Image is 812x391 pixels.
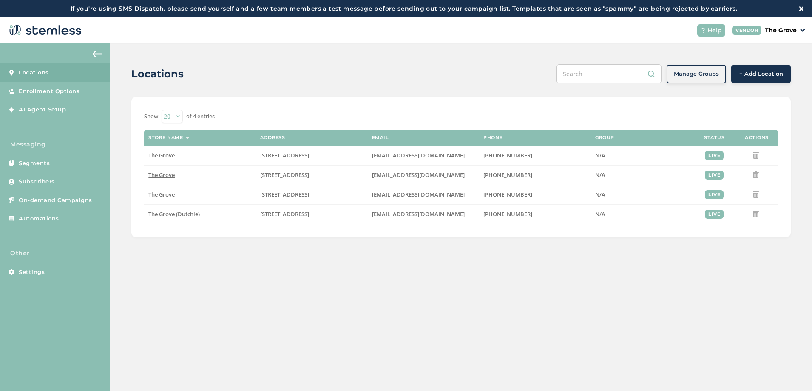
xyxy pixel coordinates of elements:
[483,171,532,179] span: [PHONE_NUMBER]
[483,171,587,179] label: (619) 600-1269
[765,26,797,35] p: The Grove
[260,211,363,218] label: 8155 Center Street
[372,171,465,179] span: [EMAIL_ADDRESS][DOMAIN_NAME]
[19,159,50,168] span: Segments
[260,171,309,179] span: [STREET_ADDRESS]
[705,190,724,199] div: live
[148,135,183,140] label: Store name
[735,130,778,146] th: Actions
[260,191,363,198] label: 8155 Center Street
[595,211,689,218] label: N/A
[148,171,175,179] span: The Grove
[732,26,761,35] div: VENDOR
[372,151,465,159] span: [EMAIL_ADDRESS][DOMAIN_NAME]
[148,152,252,159] label: The Grove
[260,171,363,179] label: 8155 Center Street
[595,191,689,198] label: N/A
[19,196,92,205] span: On-demand Campaigns
[260,191,309,198] span: [STREET_ADDRESS]
[372,210,465,218] span: [EMAIL_ADDRESS][DOMAIN_NAME]
[92,51,102,57] img: icon-arrow-back-accent-c549486e.svg
[372,152,475,159] label: dexter@thegroveca.com
[483,152,587,159] label: (619) 600-1269
[260,135,285,140] label: Address
[701,28,706,33] img: icon-help-white-03924b79.svg
[185,137,190,139] img: icon-sort-1e1d7615.svg
[372,191,475,198] label: dexter@thegroveca.com
[19,106,66,114] span: AI Agent Setup
[148,210,200,218] span: The Grove (Dutchie)
[667,65,726,83] button: Manage Groups
[799,6,803,11] img: icon-close-white-1ed751a3.svg
[705,171,724,180] div: live
[483,211,587,218] label: (619) 420-4420
[148,211,252,218] label: The Grove (Dutchie)
[148,151,175,159] span: The Grove
[556,64,662,83] input: Search
[260,151,309,159] span: [STREET_ADDRESS]
[731,65,791,83] button: + Add Location
[769,350,812,391] iframe: Chat Widget
[483,151,532,159] span: [PHONE_NUMBER]
[260,152,363,159] label: 8155 Center Street
[800,29,805,32] img: icon_down-arrow-small-66adaf34.svg
[19,214,59,223] span: Automations
[595,152,689,159] label: N/A
[705,151,724,160] div: live
[739,70,783,78] span: + Add Location
[148,191,252,198] label: The Grove
[148,191,175,198] span: The Grove
[7,22,82,39] img: logo-dark-0685b13c.svg
[595,135,614,140] label: Group
[19,268,45,277] span: Settings
[186,112,215,121] label: of 4 entries
[483,135,503,140] label: Phone
[707,26,722,35] span: Help
[260,210,309,218] span: [STREET_ADDRESS]
[483,191,587,198] label: (619) 600-1269
[372,171,475,179] label: dexter@thegroveca.com
[19,68,49,77] span: Locations
[148,171,252,179] label: The Grove
[595,171,689,179] label: N/A
[131,66,184,82] h2: Locations
[674,70,719,78] span: Manage Groups
[144,112,158,121] label: Show
[483,191,532,198] span: [PHONE_NUMBER]
[704,135,724,140] label: Status
[9,4,799,13] label: If you're using SMS Dispatch, please send yourself and a few team members a test message before s...
[372,135,389,140] label: Email
[19,87,79,96] span: Enrollment Options
[705,210,724,219] div: live
[372,191,465,198] span: [EMAIL_ADDRESS][DOMAIN_NAME]
[19,177,55,186] span: Subscribers
[372,211,475,218] label: info@thegroveca.com
[483,210,532,218] span: [PHONE_NUMBER]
